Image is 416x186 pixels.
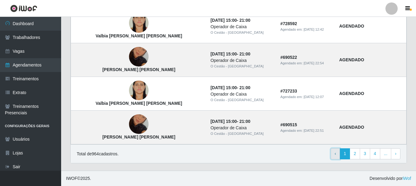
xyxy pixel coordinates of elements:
[129,107,149,142] img: Crislene de Lima Flor
[239,51,250,56] time: 21:00
[129,76,149,105] img: Valbia Bezerra da Silva
[211,51,237,56] time: [DATE] 15:00
[304,95,324,99] time: [DATE] 12:07
[211,85,237,90] time: [DATE] 15:00
[211,18,250,23] strong: -
[340,148,350,159] a: 1
[211,85,250,90] strong: -
[280,61,332,66] div: Agendado em:
[335,151,336,156] span: ‹
[280,21,297,26] strong: # 728592
[211,91,273,97] div: Operador de Caixa
[339,125,364,130] strong: AGENDADO
[211,57,273,64] div: Operador de Caixa
[211,119,250,124] strong: -
[96,101,182,106] strong: Valbia [PERSON_NAME] [PERSON_NAME]
[339,24,364,28] strong: AGENDADO
[403,176,411,181] a: iWof
[211,125,273,131] div: Operador de Caixa
[360,148,370,159] a: 3
[380,148,392,159] a: ...
[102,135,175,139] strong: [PERSON_NAME] [PERSON_NAME]
[280,128,332,133] div: Agendado em:
[395,151,396,156] span: ›
[211,131,273,136] div: O Cestão - [GEOGRAPHIC_DATA]
[66,175,91,182] span: © 2025 .
[211,24,273,30] div: Operador de Caixa
[280,94,332,100] div: Agendado em:
[211,97,273,103] div: O Cestão - [GEOGRAPHIC_DATA]
[239,18,250,23] time: 21:00
[280,55,297,60] strong: # 690522
[66,176,77,181] span: IWOF
[211,30,273,35] div: O Cestão - [GEOGRAPHIC_DATA]
[280,27,332,32] div: Agendado em:
[280,122,297,127] strong: # 690515
[129,9,149,38] img: Valbia Bezerra da Silva
[391,148,400,159] a: Next
[77,151,119,157] p: Total de 964 cadastros.
[211,51,250,56] strong: -
[211,64,273,69] div: O Cestão - [GEOGRAPHIC_DATA]
[10,5,37,12] img: CoreUI Logo
[370,148,380,159] a: 4
[280,89,297,93] strong: # 727233
[239,119,250,124] time: 21:00
[239,85,250,90] time: 21:00
[331,148,400,159] nav: pagination
[96,33,182,38] strong: Valbia [PERSON_NAME] [PERSON_NAME]
[211,18,237,23] time: [DATE] 15:00
[350,148,360,159] a: 2
[370,175,411,182] span: Desenvolvido por
[102,67,175,72] strong: [PERSON_NAME] [PERSON_NAME]
[304,129,324,132] time: [DATE] 22:51
[304,28,324,31] time: [DATE] 12:42
[339,91,364,96] strong: AGENDADO
[304,61,324,65] time: [DATE] 22:54
[339,57,364,62] strong: AGENDADO
[129,39,149,74] img: Crislene de Lima Flor
[211,119,237,124] time: [DATE] 15:00
[331,148,340,159] a: Previous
